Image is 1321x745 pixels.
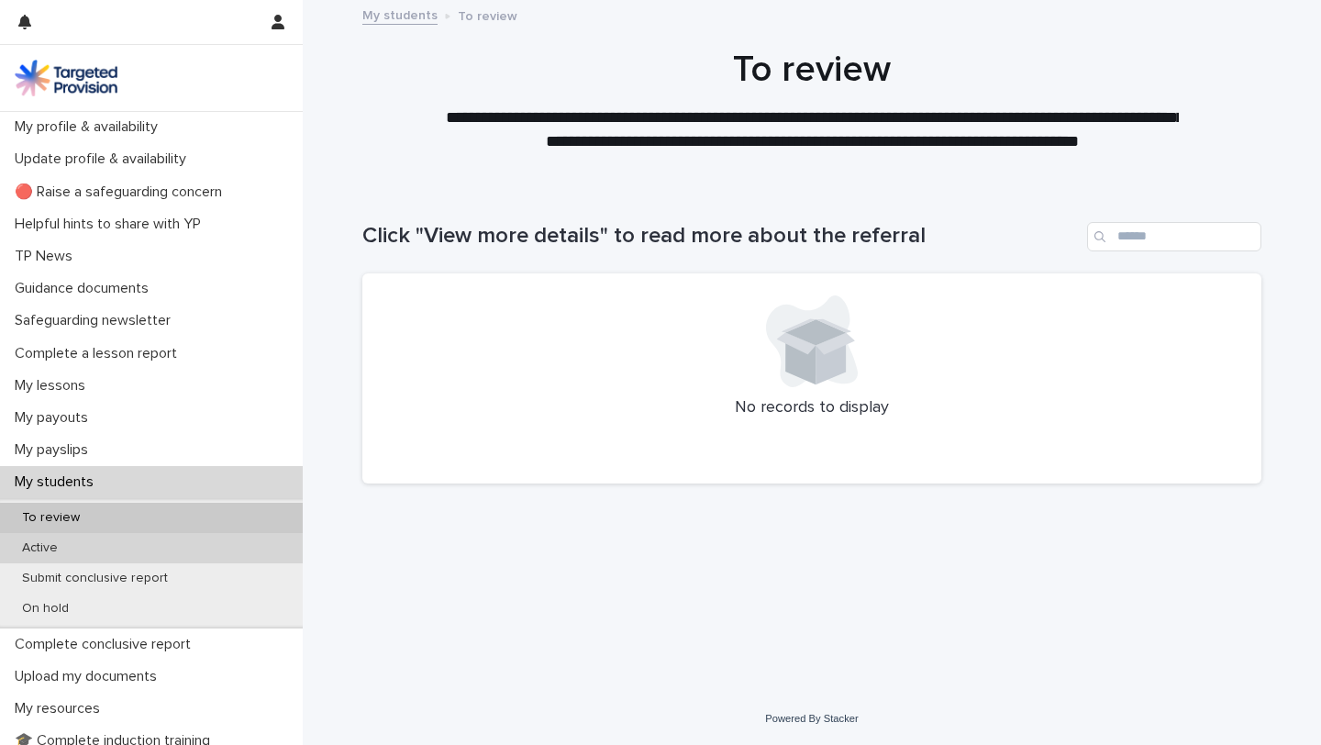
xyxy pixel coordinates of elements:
img: M5nRWzHhSzIhMunXDL62 [15,60,117,96]
p: My students [7,473,108,491]
p: My payslips [7,441,103,459]
p: To review [7,510,94,526]
p: Update profile & availability [7,150,201,168]
p: Complete a lesson report [7,345,192,362]
p: No records to display [384,398,1239,418]
h1: To review [362,48,1261,92]
p: My profile & availability [7,118,172,136]
p: Helpful hints to share with YP [7,216,216,233]
p: My payouts [7,409,103,427]
p: My resources [7,700,115,717]
p: Active [7,540,72,556]
p: To review [458,5,517,25]
h1: Click "View more details" to read more about the referral [362,223,1080,250]
p: Safeguarding newsletter [7,312,185,329]
p: Guidance documents [7,280,163,297]
p: On hold [7,601,83,617]
p: Upload my documents [7,668,172,685]
p: TP News [7,248,87,265]
p: Submit conclusive report [7,571,183,586]
p: Complete conclusive report [7,636,205,653]
a: My students [362,4,438,25]
p: My lessons [7,377,100,395]
p: 🔴 Raise a safeguarding concern [7,183,237,201]
a: Powered By Stacker [765,713,858,724]
input: Search [1087,222,1261,251]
